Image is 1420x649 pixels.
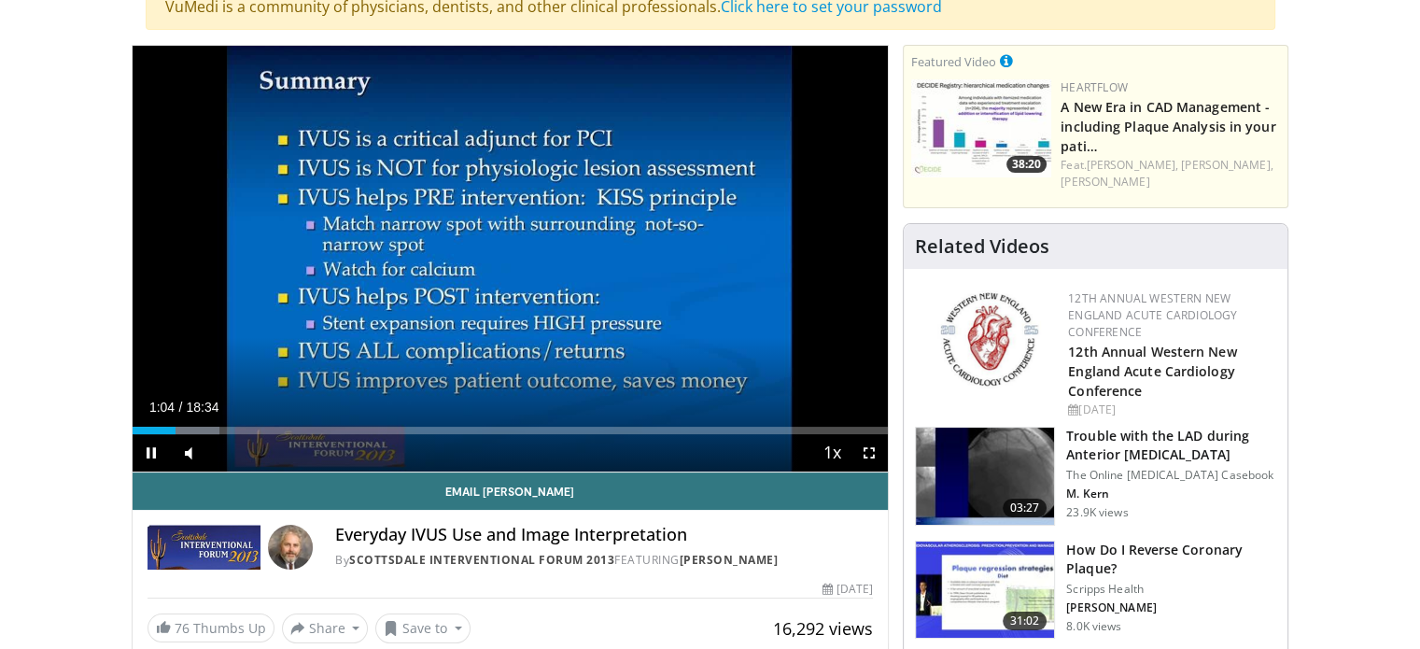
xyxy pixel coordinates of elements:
a: 38:20 [911,79,1051,177]
a: [PERSON_NAME] [1061,174,1149,190]
a: Email [PERSON_NAME] [133,473,889,510]
h4: Everyday IVUS Use and Image Interpretation [335,525,873,545]
a: 03:27 Trouble with the LAD during Anterior [MEDICAL_DATA] The Online [MEDICAL_DATA] Casebook M. K... [915,427,1276,526]
span: 31:02 [1003,612,1047,630]
video-js: Video Player [133,46,889,473]
img: 0954f259-7907-4053-a817-32a96463ecc8.png.150x105_q85_autocrop_double_scale_upscale_version-0.2.png [937,290,1041,388]
button: Playback Rate [813,434,851,472]
img: 738d0e2d-290f-4d89-8861-908fb8b721dc.150x105_q85_crop-smart_upscale.jpg [911,79,1051,177]
img: ABqa63mjaT9QMpl35hMDoxOmtxO3TYNt_2.150x105_q85_crop-smart_upscale.jpg [916,428,1054,525]
h3: How Do I Reverse Coronary Plaque? [1066,541,1276,578]
p: Scripps Health [1066,582,1276,597]
img: Scottsdale Interventional Forum 2013 [148,525,261,570]
span: 16,292 views [773,617,873,640]
button: Fullscreen [851,434,888,472]
div: By FEATURING [335,552,873,569]
img: 31adc9e7-5da4-4a43-a07f-d5170cdb9529.150x105_q85_crop-smart_upscale.jpg [916,542,1054,639]
p: M. Kern [1066,487,1276,501]
p: The Online [MEDICAL_DATA] Casebook [1066,468,1276,483]
div: [DATE] [1068,402,1272,418]
a: [PERSON_NAME] [680,552,779,568]
span: 38:20 [1006,156,1047,173]
a: [PERSON_NAME], [1087,157,1178,173]
button: Share [282,614,369,643]
a: A New Era in CAD Management - including Plaque Analysis in your pati… [1061,98,1275,155]
a: 12th Annual Western New England Acute Cardiology Conference [1068,343,1236,400]
button: Save to [375,614,471,643]
a: Scottsdale Interventional Forum 2013 [349,552,614,568]
div: [DATE] [822,581,873,598]
p: 8.0K views [1066,619,1121,634]
h4: Related Videos [915,235,1049,258]
button: Mute [170,434,207,472]
button: Pause [133,434,170,472]
span: / [179,400,183,415]
span: 03:27 [1003,499,1047,517]
div: Progress Bar [133,427,889,434]
a: 76 Thumbs Up [148,614,274,642]
p: 23.9K views [1066,505,1128,520]
a: 31:02 How Do I Reverse Coronary Plaque? Scripps Health [PERSON_NAME] 8.0K views [915,541,1276,640]
small: Featured Video [911,53,996,70]
a: 12th Annual Western New England Acute Cardiology Conference [1068,290,1237,340]
a: Heartflow [1061,79,1128,95]
img: Avatar [268,525,313,570]
h3: Trouble with the LAD during Anterior [MEDICAL_DATA] [1066,427,1276,464]
a: [PERSON_NAME], [1181,157,1272,173]
span: 76 [175,619,190,637]
span: 1:04 [149,400,175,415]
div: Feat. [1061,157,1280,190]
p: [PERSON_NAME] [1066,600,1276,615]
span: 18:34 [186,400,218,415]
